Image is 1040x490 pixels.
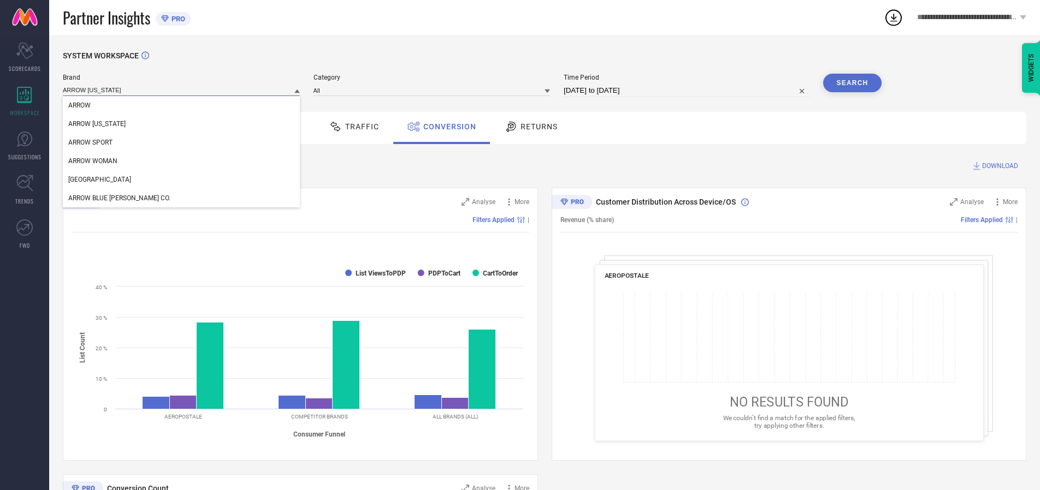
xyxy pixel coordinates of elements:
[433,414,478,420] text: ALL BRANDS (ALL)
[423,122,476,131] span: Conversion
[564,74,809,81] span: Time Period
[884,8,903,27] div: Open download list
[63,51,139,60] span: SYSTEM WORKSPACE
[950,198,958,206] svg: Zoom
[63,152,300,170] div: ARROW WOMAN
[68,176,131,183] span: [GEOGRAPHIC_DATA]
[169,15,185,23] span: PRO
[9,64,41,73] span: SCORECARDS
[63,74,300,81] span: Brand
[293,431,345,438] tspan: Consumer Funnel
[472,198,495,206] span: Analyse
[472,216,515,224] span: Filters Applied
[1003,198,1018,206] span: More
[63,7,150,29] span: Partner Insights
[96,315,107,321] text: 30 %
[68,194,170,202] span: ARROW BLUE [PERSON_NAME] CO.
[314,74,551,81] span: Category
[96,376,107,382] text: 10 %
[63,189,300,207] div: ARROW BLUE JEAN CO.
[96,345,107,351] text: 20 %
[596,198,736,206] span: Customer Distribution Across Device/OS
[104,407,107,413] text: 0
[515,198,529,206] span: More
[356,270,406,277] text: List ViewsToPDP
[552,195,592,211] div: Premium
[20,241,30,249] span: FWD
[164,414,202,420] text: AEROPOSTALE
[604,272,649,279] span: AEROPOSTALE
[63,96,300,115] div: ARROW
[68,157,117,165] span: ARROW WOMAN
[560,216,614,224] span: Revenue (% share)
[63,133,300,152] div: ARROW SPORT
[68,120,126,128] span: ARROW [US_STATE]
[483,270,518,277] text: CartToOrder
[63,170,300,189] div: NEWPORT
[8,153,42,161] span: SUGGESTIONS
[564,84,809,97] input: Select time period
[960,198,984,206] span: Analyse
[68,139,113,146] span: ARROW SPORT
[428,270,460,277] text: PDPToCart
[528,216,529,224] span: |
[291,414,348,420] text: COMPETITOR BRANDS
[63,115,300,133] div: ARROW NEW YORK
[823,74,882,92] button: Search
[15,197,34,205] span: TRENDS
[345,122,379,131] span: Traffic
[982,160,1018,171] span: DOWNLOAD
[79,332,86,363] tspan: List Count
[96,284,107,290] text: 40 %
[68,101,91,109] span: ARROW
[462,198,469,206] svg: Zoom
[10,109,40,117] span: WORKSPACE
[1016,216,1018,224] span: |
[729,395,848,410] span: NO RESULTS FOUND
[723,414,855,429] span: We couldn’t find a match for the applied filters, try applying other filters.
[961,216,1003,224] span: Filters Applied
[521,122,558,131] span: Returns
